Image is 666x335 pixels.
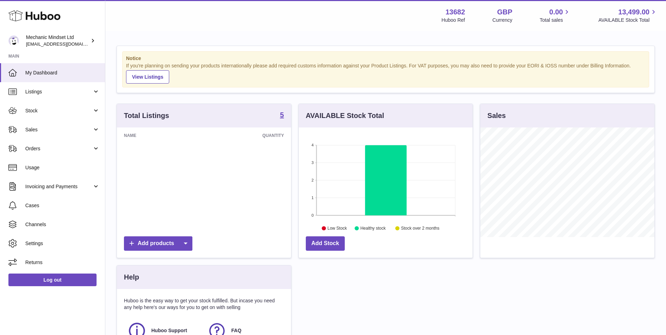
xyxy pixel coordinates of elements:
[126,55,645,62] strong: Notice
[280,111,284,118] strong: 5
[311,143,314,147] text: 4
[280,111,284,120] a: 5
[124,236,192,251] a: Add products
[124,297,284,311] p: Huboo is the easy way to get your stock fulfilled. But incase you need any help here's our ways f...
[598,7,658,24] a: 13,499.00 AVAILABLE Stock Total
[25,202,100,209] span: Cases
[25,145,92,152] span: Orders
[311,160,314,165] text: 3
[311,213,314,217] text: 0
[306,236,345,251] a: Add Stock
[124,272,139,282] h3: Help
[25,126,92,133] span: Sales
[446,7,465,17] strong: 13682
[26,34,89,47] div: Mechanic Mindset Ltd
[126,63,645,84] div: If you're planning on sending your products internationally please add required customs informati...
[25,240,100,247] span: Settings
[25,221,100,228] span: Channels
[328,226,347,231] text: Low Stock
[311,196,314,200] text: 1
[540,7,571,24] a: 0.00 Total sales
[360,226,386,231] text: Healthy stock
[442,17,465,24] div: Huboo Ref
[311,178,314,182] text: 2
[25,183,92,190] span: Invoicing and Payments
[231,327,242,334] span: FAQ
[151,327,187,334] span: Huboo Support
[598,17,658,24] span: AVAILABLE Stock Total
[306,111,384,120] h3: AVAILABLE Stock Total
[124,111,169,120] h3: Total Listings
[618,7,649,17] span: 13,499.00
[25,164,100,171] span: Usage
[8,35,19,46] img: internalAdmin-13682@internal.huboo.com
[493,17,513,24] div: Currency
[497,7,512,17] strong: GBP
[549,7,563,17] span: 0.00
[117,127,191,144] th: Name
[401,226,439,231] text: Stock over 2 months
[8,274,97,286] a: Log out
[25,259,100,266] span: Returns
[126,70,169,84] a: View Listings
[191,127,291,144] th: Quantity
[25,88,92,95] span: Listings
[25,107,92,114] span: Stock
[25,70,100,76] span: My Dashboard
[540,17,571,24] span: Total sales
[26,41,103,47] span: [EMAIL_ADDRESS][DOMAIN_NAME]
[487,111,506,120] h3: Sales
